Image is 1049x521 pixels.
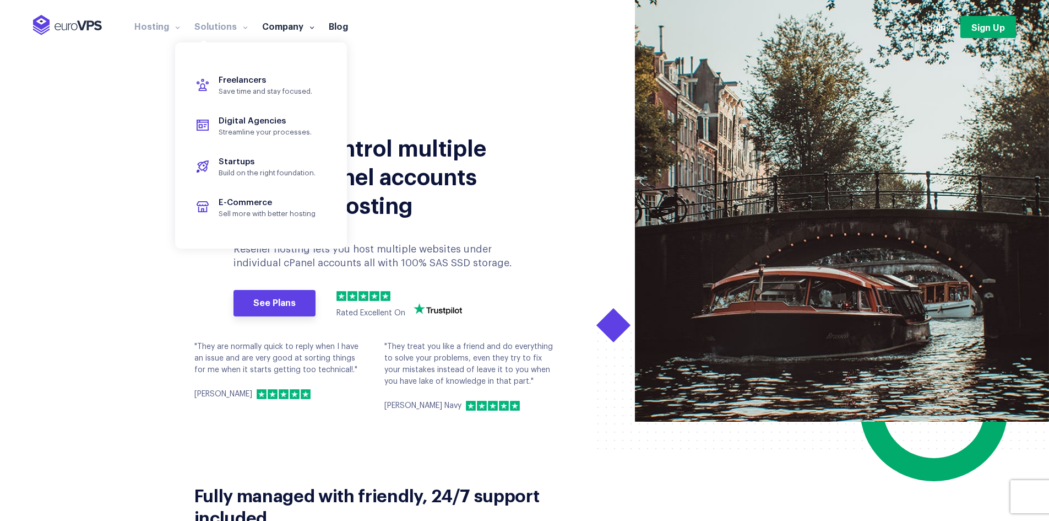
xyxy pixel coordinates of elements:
[33,15,102,35] img: EuroVPS
[290,389,300,399] img: 4
[184,65,338,105] a: FreelancersSave time and stay focused.
[322,20,355,31] a: Blog
[488,401,498,411] img: 3
[127,20,187,31] a: Hosting
[336,309,405,317] span: Rated Excellent On
[219,158,254,166] span: Startups
[466,401,476,411] img: 1
[233,243,517,270] p: Reseller hosting lets you host multiple websites under individual cPanel accounts all with 100% S...
[358,291,368,301] img: 3
[301,389,311,399] img: 5
[369,291,379,301] img: 4
[381,291,390,301] img: 5
[255,20,322,31] a: Company
[233,290,316,316] a: See Plans
[499,401,509,411] img: 4
[197,169,325,178] span: Build on the right foundation.
[197,87,325,96] span: Save time and stay focused.
[194,389,252,400] p: [PERSON_NAME]
[510,401,520,411] img: 5
[922,21,946,33] a: Login
[219,76,266,84] span: Freelancers
[336,291,346,301] img: 1
[268,389,278,399] img: 2
[197,210,325,218] span: Sell more with better hosting
[279,389,289,399] img: 3
[197,128,325,137] span: Streamline your processes.
[219,117,286,125] span: Digital Agencies
[194,341,368,400] div: "They are normally quick to reply when I have an issue and are very good at sorting things for me...
[219,198,272,207] span: E-Commerce
[184,146,338,187] a: StartupsBuild on the right foundation.
[257,389,267,399] img: 1
[960,16,1016,38] a: Sign Up
[187,20,255,31] a: Solutions
[384,341,558,412] div: "They treat you like a friend and do everything to solve your problems, even they try to fix your...
[384,400,461,412] p: [PERSON_NAME] Navy
[194,110,517,121] h1: RESELLER HOSTING
[477,401,487,411] img: 2
[347,291,357,301] img: 2
[194,132,500,218] div: Create and control multiple individual cPanel accounts with reseller hosting
[184,187,338,228] a: E-CommerceSell more with better hosting
[184,105,338,146] a: Digital AgenciesStreamline your processes.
